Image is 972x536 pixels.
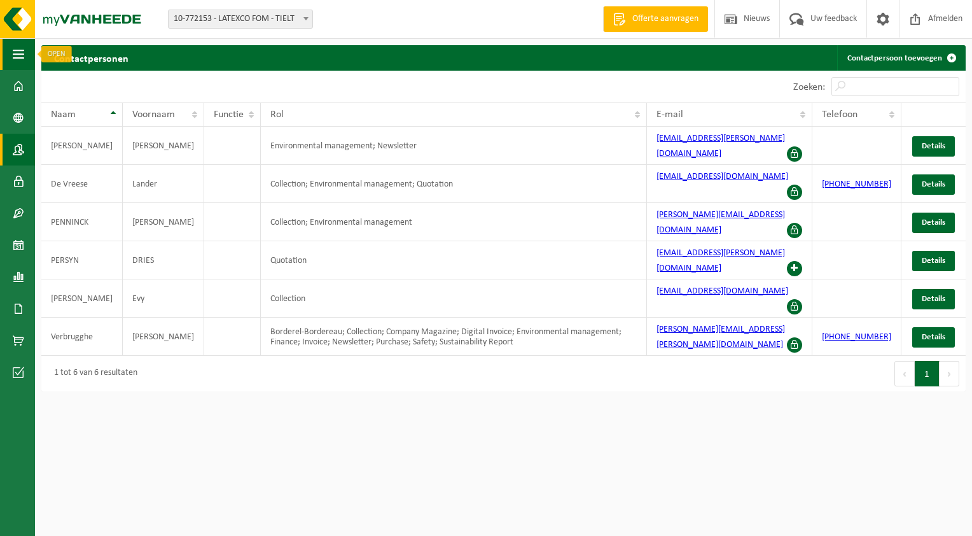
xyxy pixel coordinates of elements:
[41,165,123,203] td: De Vreese
[261,203,647,241] td: Collection; Environmental management
[132,109,175,120] span: Voornaam
[123,203,204,241] td: [PERSON_NAME]
[793,82,825,92] label: Zoeken:
[912,251,955,271] a: Details
[656,248,785,273] a: [EMAIL_ADDRESS][PERSON_NAME][DOMAIN_NAME]
[922,218,945,227] span: Details
[629,13,702,25] span: Offerte aanvragen
[169,10,312,28] span: 10-772153 - LATEXCO FOM - TIELT
[912,136,955,157] a: Details
[656,134,785,159] a: [EMAIL_ADDRESS][PERSON_NAME][DOMAIN_NAME]
[912,174,955,195] a: Details
[656,286,788,296] a: [EMAIL_ADDRESS][DOMAIN_NAME]
[51,109,76,120] span: Naam
[940,361,959,386] button: Next
[912,213,955,233] a: Details
[261,127,647,165] td: Environmental management; Newsletter
[41,318,123,356] td: Verbrugghe
[41,127,123,165] td: [PERSON_NAME]
[270,109,284,120] span: Rol
[261,165,647,203] td: Collection; Environmental management; Quotation
[603,6,708,32] a: Offerte aanvragen
[656,325,785,349] a: [PERSON_NAME][EMAIL_ADDRESS][PERSON_NAME][DOMAIN_NAME]
[922,142,945,150] span: Details
[822,180,891,189] a: [PHONE_NUMBER]
[922,180,945,188] span: Details
[656,109,683,120] span: E-mail
[912,289,955,309] a: Details
[912,327,955,348] a: Details
[894,361,915,386] button: Previous
[922,333,945,341] span: Details
[922,295,945,303] span: Details
[261,279,647,318] td: Collection
[168,10,313,29] span: 10-772153 - LATEXCO FOM - TIELT
[214,109,244,120] span: Functie
[41,45,141,70] h2: Contactpersonen
[48,362,137,385] div: 1 tot 6 van 6 resultaten
[822,109,857,120] span: Telefoon
[41,241,123,279] td: PERSYN
[123,127,204,165] td: [PERSON_NAME]
[41,279,123,318] td: [PERSON_NAME]
[915,361,940,386] button: 1
[922,257,945,265] span: Details
[123,318,204,356] td: [PERSON_NAME]
[123,279,204,318] td: Evy
[123,241,204,279] td: DRIES
[261,318,647,356] td: Borderel-Bordereau; Collection; Company Magazine; Digital Invoice; Environmental management; Fina...
[822,332,891,342] a: [PHONE_NUMBER]
[123,165,204,203] td: Lander
[837,45,964,71] a: Contactpersoon toevoegen
[656,210,785,235] a: [PERSON_NAME][EMAIL_ADDRESS][DOMAIN_NAME]
[261,241,647,279] td: Quotation
[656,172,788,181] a: [EMAIL_ADDRESS][DOMAIN_NAME]
[41,203,123,241] td: PENNINCK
